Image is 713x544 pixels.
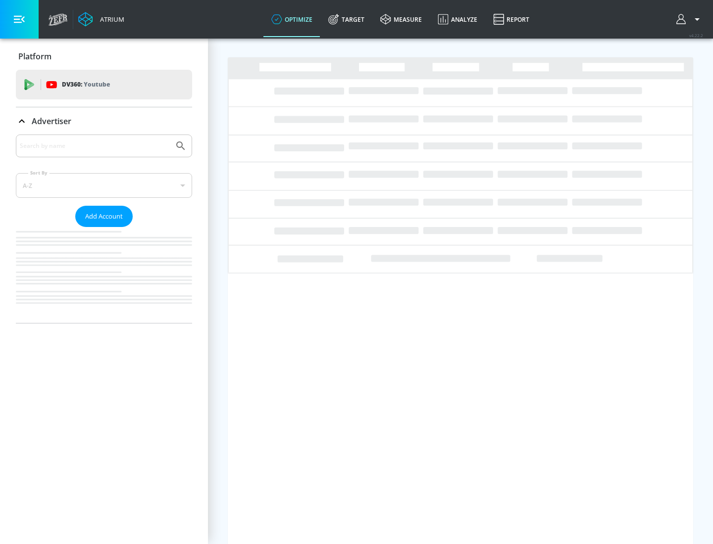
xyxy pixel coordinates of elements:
div: A-Z [16,173,192,198]
p: Advertiser [32,116,71,127]
a: measure [372,1,430,37]
nav: list of Advertiser [16,227,192,323]
div: Advertiser [16,135,192,323]
div: Advertiser [16,107,192,135]
a: Atrium [78,12,124,27]
p: DV360: [62,79,110,90]
span: v 4.22.2 [689,33,703,38]
p: Platform [18,51,51,62]
div: Atrium [96,15,124,24]
span: Add Account [85,211,123,222]
div: Platform [16,43,192,70]
button: Add Account [75,206,133,227]
a: Report [485,1,537,37]
div: DV360: Youtube [16,70,192,99]
input: Search by name [20,139,170,152]
label: Sort By [28,170,50,176]
p: Youtube [84,79,110,90]
a: Target [320,1,372,37]
a: Analyze [430,1,485,37]
a: optimize [263,1,320,37]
